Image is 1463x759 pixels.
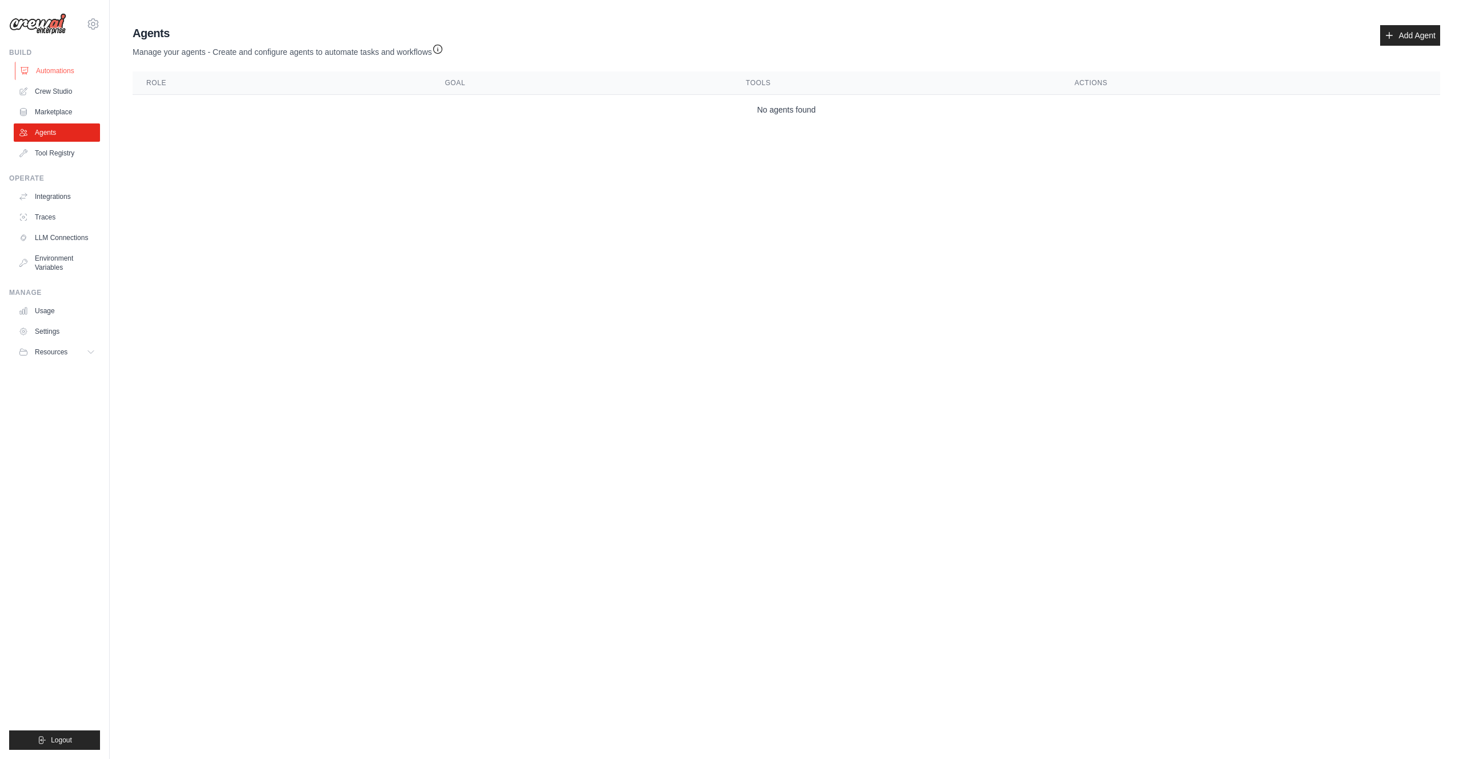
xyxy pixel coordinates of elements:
a: Tool Registry [14,144,100,162]
td: No agents found [133,95,1440,125]
h2: Agents [133,25,443,41]
a: Marketplace [14,103,100,121]
th: Tools [732,71,1061,95]
a: Settings [14,322,100,341]
a: Automations [15,62,101,80]
a: Crew Studio [14,82,100,101]
div: Operate [9,174,100,183]
span: Resources [35,347,67,357]
a: Environment Variables [14,249,100,277]
th: Goal [431,71,732,95]
a: Integrations [14,187,100,206]
a: Add Agent [1380,25,1440,46]
th: Role [133,71,431,95]
button: Resources [14,343,100,361]
a: Traces [14,208,100,226]
a: Usage [14,302,100,320]
span: Logout [51,736,72,745]
p: Manage your agents - Create and configure agents to automate tasks and workflows [133,41,443,58]
th: Actions [1061,71,1440,95]
a: LLM Connections [14,229,100,247]
button: Logout [9,730,100,750]
a: Agents [14,123,100,142]
div: Build [9,48,100,57]
div: Manage [9,288,100,297]
img: Logo [9,13,66,35]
